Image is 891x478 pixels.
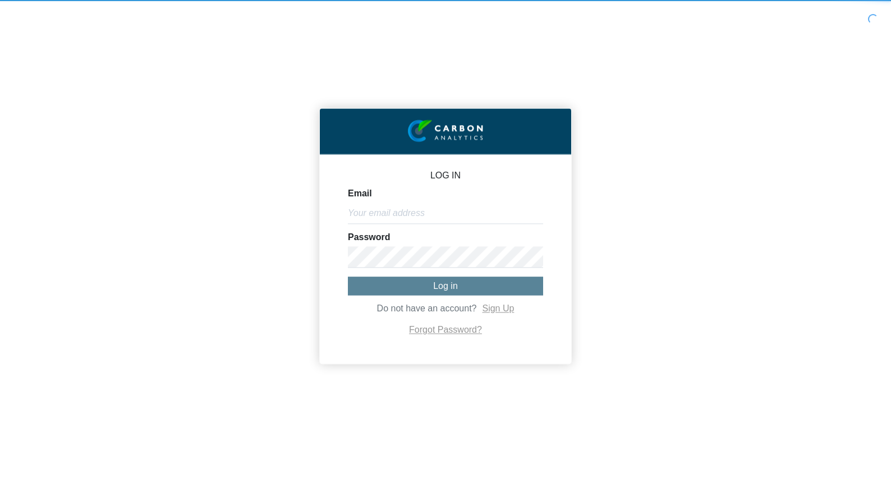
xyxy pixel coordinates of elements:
span: Log in [433,281,458,291]
img: insight-logo-2.png [408,119,483,143]
p: LOG IN [348,171,543,180]
span: Do not have an account? [377,304,477,314]
button: Log in [348,277,543,295]
input: Your email address [348,203,543,224]
a: Forgot Password? [409,325,482,335]
label: Email [348,189,372,198]
a: Sign Up [482,304,514,314]
label: Password [348,233,391,242]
